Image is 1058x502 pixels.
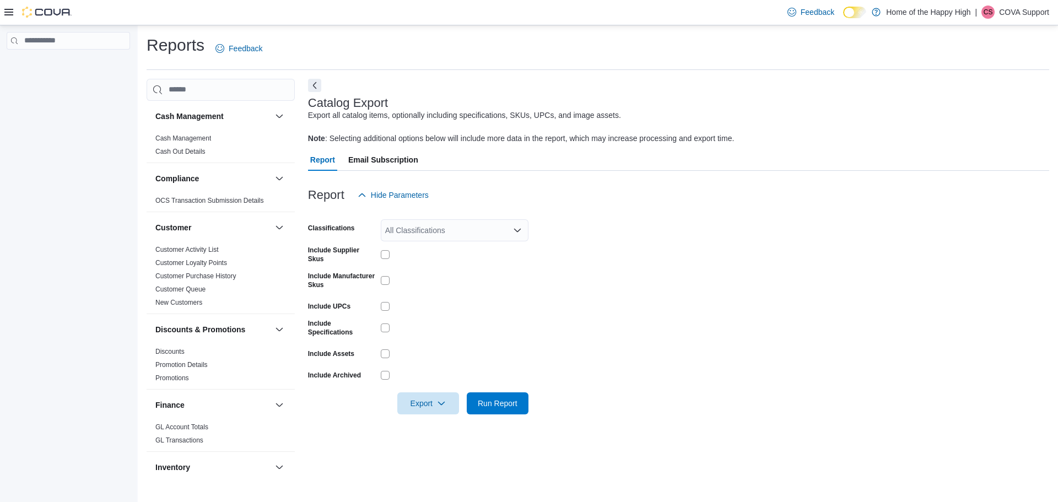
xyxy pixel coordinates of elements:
[155,259,227,267] a: Customer Loyalty Points
[155,173,271,184] button: Compliance
[147,132,295,163] div: Cash Management
[155,360,208,369] span: Promotion Details
[308,371,361,380] label: Include Archived
[155,196,264,205] span: OCS Transaction Submission Details
[273,461,286,474] button: Inventory
[147,34,204,56] h1: Reports
[155,462,190,473] h3: Inventory
[155,285,206,293] a: Customer Queue
[984,6,993,19] span: CS
[975,6,978,19] p: |
[308,79,321,92] button: Next
[467,392,528,414] button: Run Report
[308,134,325,143] b: Note
[308,224,355,233] label: Classifications
[308,319,376,337] label: Include Specifications
[981,6,995,19] div: COVA Support
[155,361,208,369] a: Promotion Details
[155,148,206,155] a: Cash Out Details
[273,172,286,185] button: Compliance
[155,423,208,431] a: GL Account Totals
[155,324,245,335] h3: Discounts & Promotions
[308,110,735,144] div: Export all catalog items, optionally including specifications, SKUs, UPCs, and image assets. : Se...
[155,245,219,254] span: Customer Activity List
[155,111,271,122] button: Cash Management
[155,173,199,184] h3: Compliance
[273,323,286,336] button: Discounts & Promotions
[843,7,866,18] input: Dark Mode
[155,222,191,233] h3: Customer
[155,324,271,335] button: Discounts & Promotions
[155,246,219,253] a: Customer Activity List
[7,52,130,78] nav: Complex example
[155,436,203,444] a: GL Transactions
[229,43,262,54] span: Feedback
[999,6,1049,19] p: COVA Support
[348,149,418,171] span: Email Subscription
[155,299,202,306] a: New Customers
[371,190,429,201] span: Hide Parameters
[155,348,185,355] a: Discounts
[155,134,211,143] span: Cash Management
[155,222,271,233] button: Customer
[273,221,286,234] button: Customer
[155,347,185,356] span: Discounts
[310,149,335,171] span: Report
[308,246,376,263] label: Include Supplier Skus
[155,423,208,431] span: GL Account Totals
[155,462,271,473] button: Inventory
[147,243,295,314] div: Customer
[22,7,72,18] img: Cova
[147,420,295,451] div: Finance
[155,272,236,280] span: Customer Purchase History
[308,188,344,202] h3: Report
[843,18,844,19] span: Dark Mode
[155,134,211,142] a: Cash Management
[308,272,376,289] label: Include Manufacturer Skus
[155,400,271,411] button: Finance
[801,7,834,18] span: Feedback
[155,374,189,382] a: Promotions
[147,194,295,212] div: Compliance
[308,302,350,311] label: Include UPCs
[155,436,203,445] span: GL Transactions
[886,6,970,19] p: Home of the Happy High
[155,147,206,156] span: Cash Out Details
[155,272,236,280] a: Customer Purchase History
[404,392,452,414] span: Export
[155,374,189,382] span: Promotions
[783,1,839,23] a: Feedback
[353,184,433,206] button: Hide Parameters
[155,197,264,204] a: OCS Transaction Submission Details
[147,345,295,389] div: Discounts & Promotions
[273,398,286,412] button: Finance
[308,349,354,358] label: Include Assets
[513,226,522,235] button: Open list of options
[155,111,224,122] h3: Cash Management
[478,398,517,409] span: Run Report
[308,96,388,110] h3: Catalog Export
[155,285,206,294] span: Customer Queue
[211,37,267,60] a: Feedback
[397,392,459,414] button: Export
[273,110,286,123] button: Cash Management
[155,298,202,307] span: New Customers
[155,400,185,411] h3: Finance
